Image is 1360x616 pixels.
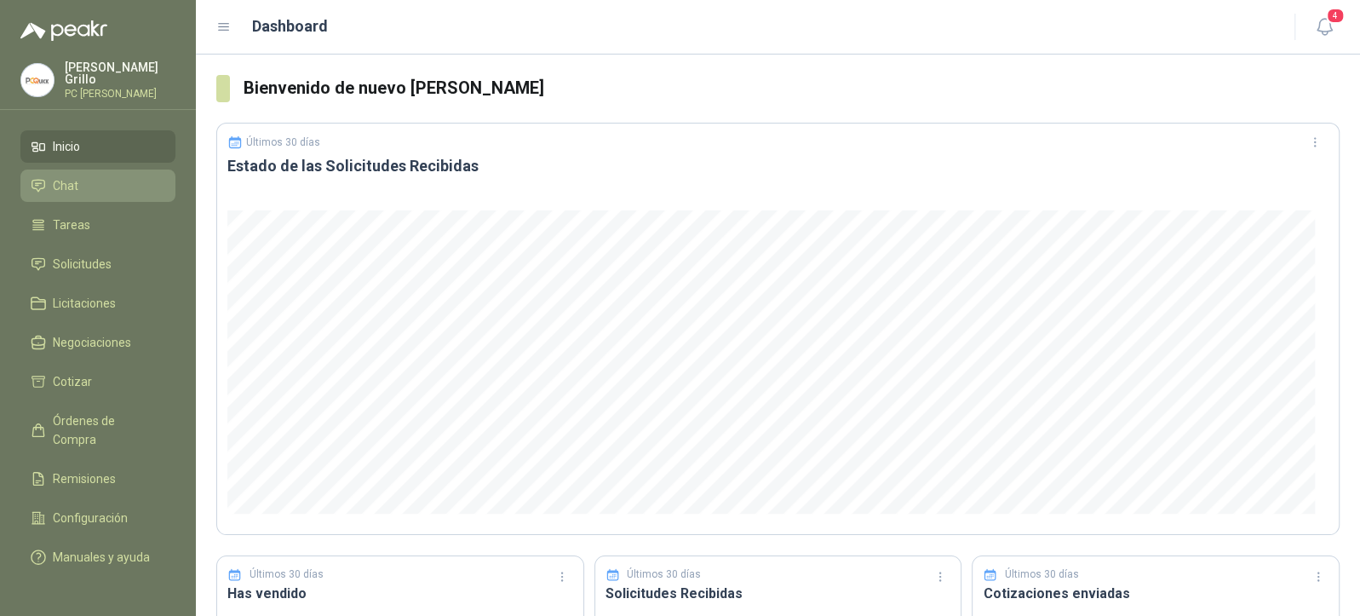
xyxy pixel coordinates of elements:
[605,583,951,604] h3: Solicitudes Recibidas
[250,567,324,583] p: Últimos 30 días
[227,583,573,604] h3: Has vendido
[20,20,107,41] img: Logo peakr
[21,64,54,96] img: Company Logo
[1326,8,1345,24] span: 4
[65,89,175,99] p: PC [PERSON_NAME]
[227,156,1328,176] h3: Estado de las Solicitudes Recibidas
[53,412,159,449] span: Órdenes de Compra
[53,137,80,156] span: Inicio
[20,366,175,398] a: Cotizar
[20,502,175,534] a: Configuración
[1309,12,1340,43] button: 4
[53,216,90,234] span: Tareas
[627,567,701,583] p: Últimos 30 días
[53,333,131,352] span: Negociaciones
[20,326,175,359] a: Negociaciones
[1005,567,1079,583] p: Últimos 30 días
[53,294,116,313] span: Licitaciones
[20,170,175,202] a: Chat
[53,469,116,488] span: Remisiones
[53,255,112,273] span: Solicitudes
[20,463,175,495] a: Remisiones
[20,287,175,320] a: Licitaciones
[983,583,1328,604] h3: Cotizaciones enviadas
[252,14,328,38] h1: Dashboard
[20,248,175,280] a: Solicitudes
[53,176,78,195] span: Chat
[20,405,175,456] a: Órdenes de Compra
[53,509,128,527] span: Configuración
[20,130,175,163] a: Inicio
[53,548,150,567] span: Manuales y ayuda
[20,209,175,241] a: Tareas
[244,75,1340,101] h3: Bienvenido de nuevo [PERSON_NAME]
[65,61,175,85] p: [PERSON_NAME] Grillo
[20,541,175,573] a: Manuales y ayuda
[246,136,320,148] p: Últimos 30 días
[53,372,92,391] span: Cotizar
